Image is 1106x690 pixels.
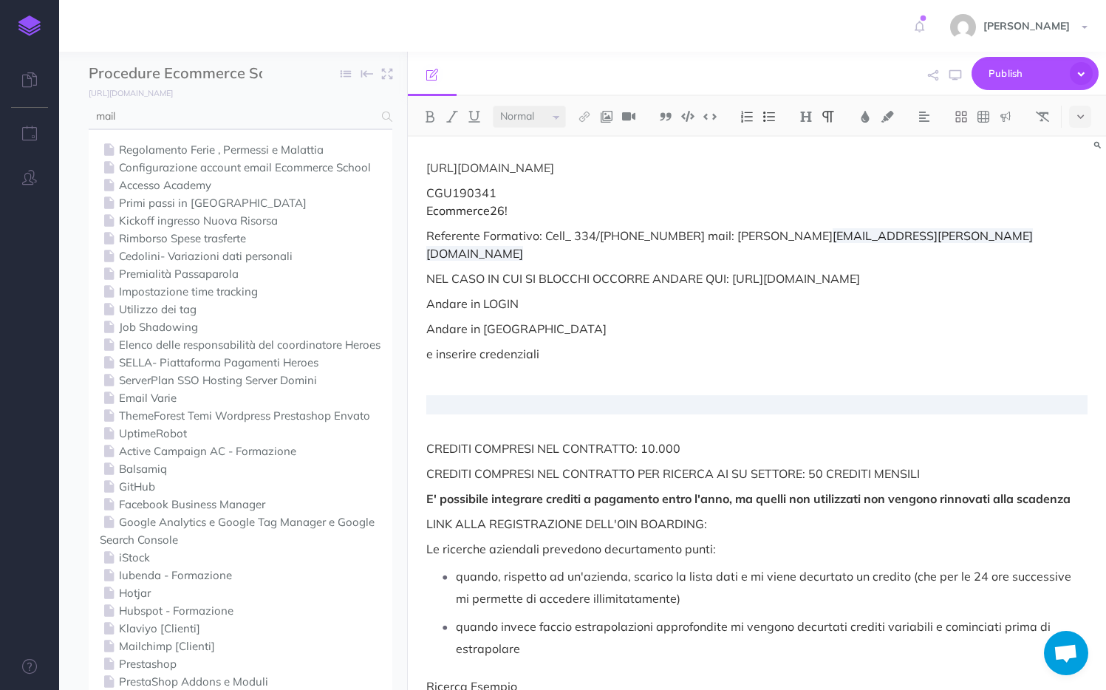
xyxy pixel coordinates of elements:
a: iStock [100,549,381,567]
img: Clear styles button [1036,111,1049,123]
a: Active Campaign AC - Formazione [100,443,381,460]
img: Ordered list button [740,111,754,123]
a: GitHub [100,478,381,496]
img: Italic button [446,111,459,123]
img: Alignment dropdown menu button [918,111,931,123]
input: Search [89,103,373,130]
span: Publish [989,62,1062,85]
a: ThemeForest Temi Wordpress Prestashop Envato [100,407,381,425]
img: Text color button [858,111,872,123]
img: Text background color button [881,111,894,123]
button: Publish [972,57,1099,90]
strong: E' possibile integrare crediti a pagamento entro l'anno, ma quelli non utilizzati non vengono rin... [426,491,1071,506]
input: Documentation Name [89,63,262,85]
p: LINK ALLA REGISTRAZIONE DELL'OIN BOARDING: [426,515,1088,533]
p: NEL CASO IN CUI SI BLOCCHI OCCORRE ANDARE QUI: [URL][DOMAIN_NAME] [426,270,1088,287]
a: SELLA- Piattaforma Pagamenti Heroes [100,354,381,372]
span: [PERSON_NAME] [976,19,1077,33]
a: Google Analytics e Google Tag Manager e Google Search Console [100,513,381,549]
span: Ecommerce26! [426,203,508,218]
a: Regolamento Ferie , Permessi e Malattia [100,141,381,159]
p: quando invece faccio estrapolazioni approfondite mi vengono decurtati crediti variabili e cominci... [456,615,1088,660]
a: [URL][DOMAIN_NAME] [59,85,188,100]
img: Blockquote button [659,111,672,123]
small: [URL][DOMAIN_NAME] [89,88,173,98]
a: Hotjar [100,584,381,602]
img: Add video button [622,111,635,123]
img: Code block button [681,111,694,122]
div: Aprire la chat [1044,631,1088,675]
a: Klaviyo [Clienti] [100,620,381,638]
a: Rimborso Spese trasferte [100,230,381,247]
a: Utilizzo dei tag [100,301,381,318]
a: Premialità Passaparola [100,265,381,283]
p: CGU190341 [426,184,1088,219]
a: UptimeRobot [100,425,381,443]
a: Facebook Business Manager [100,496,381,513]
img: Bold button [423,111,437,123]
a: Email Varie [100,389,381,407]
a: Balsamiq [100,460,381,478]
a: Accesso Academy [100,177,381,194]
img: 23a120d52bcf41d8f9cc6309e4897121.jpg [950,14,976,40]
img: Link button [578,111,591,123]
p: Andare in [GEOGRAPHIC_DATA] [426,320,1088,338]
p: Le ricerche aziendali prevedono decurtamento punti: [426,540,1088,558]
a: Kickoff ingresso Nuova Risorsa [100,212,381,230]
p: e inserire credenziali [426,345,1088,363]
img: Unordered list button [762,111,776,123]
img: Headings dropdown button [799,111,813,123]
img: Add image button [600,111,613,123]
p: Referente Formativo: Cell_ 334/[PHONE_NUMBER] mail: [PERSON_NAME] [426,227,1088,262]
a: Primi passi in [GEOGRAPHIC_DATA] [100,194,381,212]
a: Elenco delle responsabilità del coordinatore Heroes [100,336,381,354]
a: Iubenda - Formazione [100,567,381,584]
img: Callout dropdown menu button [999,111,1012,123]
p: [URL][DOMAIN_NAME] [426,159,1088,177]
p: Andare in LOGIN [426,295,1088,312]
p: CREDITI COMPRESI NEL CONTRATTO PER RICERCA AI SU SETTORE: 50 CREDITI MENSILI [426,465,1088,482]
a: Impostazione time tracking [100,283,381,301]
a: Hubspot - Formazione [100,602,381,620]
p: CREDITI COMPRESI NEL CONTRATTO: 10.000 [426,440,1088,457]
img: Create table button [977,111,990,123]
a: Mailchimp [Clienti] [100,638,381,655]
img: Paragraph button [822,111,835,123]
img: logo-mark.svg [18,16,41,36]
img: Inline code button [703,111,717,122]
a: Prestashop [100,655,381,673]
a: ServerPlan SSO Hosting Server Domini [100,372,381,389]
p: quando, rispetto ad un'azienda, scarico la lista dati e mi viene decurtato un credito (che per le... [456,565,1088,609]
img: Underline button [468,111,481,123]
a: Job Shadowing [100,318,381,336]
a: Configurazione account email Ecommerce School [100,159,381,177]
a: Cedolini- Variazioni dati personali [100,247,381,265]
